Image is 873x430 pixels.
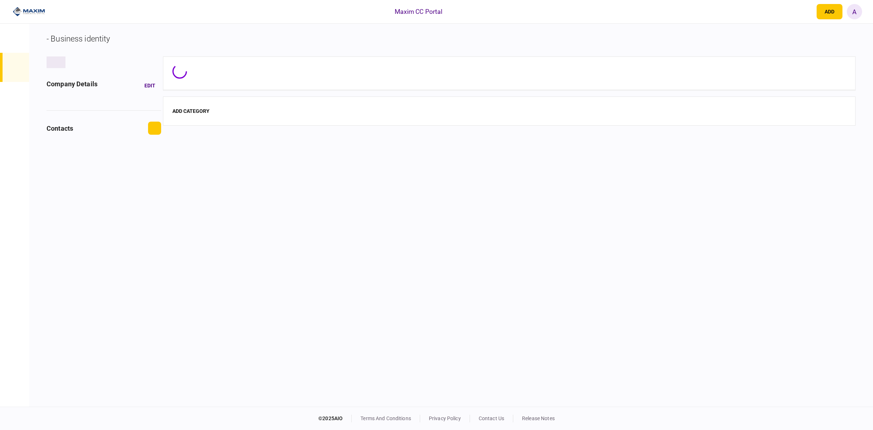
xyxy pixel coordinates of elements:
[522,415,555,421] a: release notes
[47,33,110,45] div: - Business identity
[172,108,210,114] button: add category
[13,6,45,17] img: client company logo
[47,123,73,133] div: contacts
[479,415,504,421] a: contact us
[817,4,842,19] button: open adding identity options
[797,4,812,19] button: open notifications list
[360,415,411,421] a: terms and conditions
[139,79,161,92] button: Edit
[318,415,352,422] div: © 2025 AIO
[847,4,862,19] button: A
[47,79,97,92] div: company details
[429,415,461,421] a: privacy policy
[395,7,443,16] div: Maxim CC Portal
